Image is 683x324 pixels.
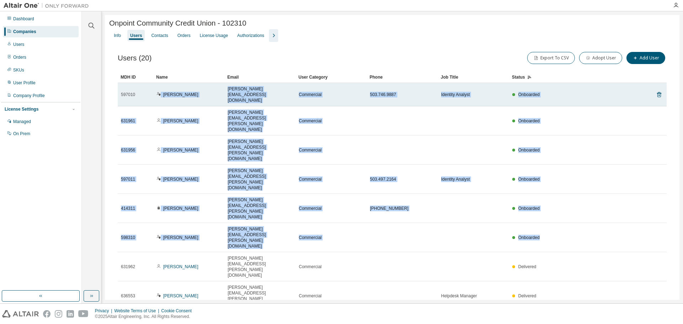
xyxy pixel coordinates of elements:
[518,206,540,211] span: Onboarded
[13,80,36,86] div: User Profile
[228,110,292,132] span: [PERSON_NAME][EMAIL_ADDRESS][PERSON_NAME][DOMAIN_NAME]
[151,33,168,38] div: Contacts
[118,54,152,62] span: Users (20)
[163,206,198,211] a: [PERSON_NAME]
[163,235,198,240] a: [PERSON_NAME]
[121,293,135,299] span: 636553
[228,139,292,161] span: [PERSON_NAME][EMAIL_ADDRESS][PERSON_NAME][DOMAIN_NAME]
[441,176,470,182] span: Identity Analyst
[370,92,396,97] span: 503.746.9887
[370,206,408,211] span: [PHONE_NUMBER]
[121,92,135,97] span: 597010
[13,131,30,137] div: On Prem
[156,71,222,83] div: Name
[163,92,198,97] a: [PERSON_NAME]
[13,67,24,73] div: SKUs
[299,118,322,124] span: Commercial
[370,176,396,182] span: 503.497.2164
[441,71,506,83] div: Job Title
[518,92,540,97] span: Onboarded
[626,52,665,64] button: Add User
[579,52,622,64] button: Adopt User
[161,308,196,314] div: Cookie Consent
[518,293,536,298] span: Delivered
[228,255,292,278] span: [PERSON_NAME][EMAIL_ADDRESS][PERSON_NAME][DOMAIN_NAME]
[13,119,31,124] div: Managed
[228,197,292,220] span: [PERSON_NAME][EMAIL_ADDRESS][PERSON_NAME][DOMAIN_NAME]
[5,106,38,112] div: License Settings
[163,177,198,182] a: [PERSON_NAME]
[163,293,198,298] a: [PERSON_NAME]
[228,226,292,249] span: [PERSON_NAME][EMAIL_ADDRESS][PERSON_NAME][DOMAIN_NAME]
[299,92,322,97] span: Commercial
[228,168,292,191] span: [PERSON_NAME][EMAIL_ADDRESS][PERSON_NAME][DOMAIN_NAME]
[299,264,322,270] span: Commercial
[299,293,322,299] span: Commercial
[299,176,322,182] span: Commercial
[163,118,198,123] a: [PERSON_NAME]
[13,93,45,99] div: Company Profile
[518,177,540,182] span: Onboarded
[299,235,322,240] span: Commercial
[200,33,228,38] div: License Usage
[121,264,135,270] span: 631962
[163,148,198,153] a: [PERSON_NAME]
[370,71,435,83] div: Phone
[518,148,540,153] span: Onboarded
[512,71,624,83] div: Status
[163,264,198,269] a: [PERSON_NAME]
[13,29,36,34] div: Companies
[43,310,51,318] img: facebook.svg
[518,264,536,269] span: Delivered
[4,2,92,9] img: Altair One
[114,308,161,314] div: Website Terms of Use
[13,42,24,47] div: Users
[95,314,196,320] p: © 2025 Altair Engineering, Inc. All Rights Reserved.
[299,206,322,211] span: Commercial
[228,86,292,103] span: [PERSON_NAME][EMAIL_ADDRESS][DOMAIN_NAME]
[109,19,246,27] span: Onpoint Community Credit Union - 102310
[114,33,121,38] div: Info
[121,147,135,153] span: 631956
[95,308,114,314] div: Privacy
[130,33,142,38] div: Users
[2,310,39,318] img: altair_logo.svg
[121,118,135,124] span: 631961
[78,310,89,318] img: youtube.svg
[67,310,74,318] img: linkedin.svg
[227,71,293,83] div: Email
[121,176,135,182] span: 597011
[121,206,135,211] span: 414311
[13,16,34,22] div: Dashboard
[55,310,62,318] img: instagram.svg
[518,118,540,123] span: Onboarded
[121,235,135,240] span: 598310
[298,71,364,83] div: User Category
[441,92,470,97] span: Identity Analyst
[518,235,540,240] span: Onboarded
[228,285,292,307] span: [PERSON_NAME][EMAIL_ADDRESS][PERSON_NAME][DOMAIN_NAME]
[121,71,150,83] div: MDH ID
[178,33,191,38] div: Orders
[13,54,26,60] div: Orders
[299,147,322,153] span: Commercial
[441,293,477,299] span: Helpdesk Manager
[237,33,264,38] div: Authorizations
[527,52,575,64] button: Export To CSV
